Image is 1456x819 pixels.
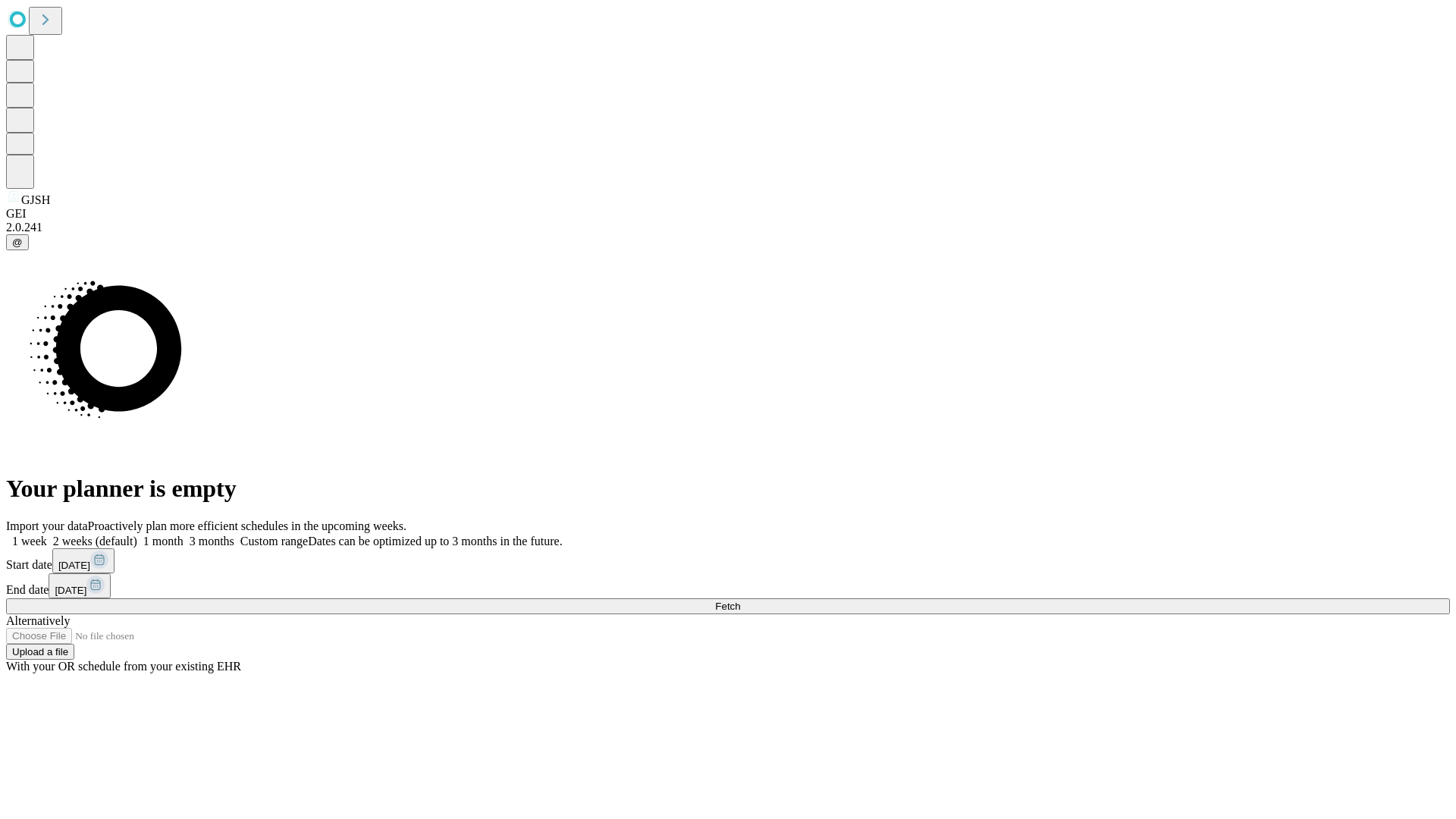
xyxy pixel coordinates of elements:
span: Alternatively [6,614,70,627]
div: 2.0.241 [6,221,1450,234]
span: With your OR schedule from your existing EHR [6,660,241,673]
button: Fetch [6,598,1450,614]
span: Proactively plan more efficient schedules in the upcoming weeks. [88,519,406,532]
button: [DATE] [52,548,115,573]
span: [DATE] [58,560,90,571]
div: GEI [6,207,1450,221]
span: GJSH [21,193,50,206]
h1: Your planner is empty [6,475,1450,503]
div: End date [6,573,1450,598]
span: Import your data [6,519,88,532]
button: @ [6,234,29,250]
span: 3 months [190,535,234,548]
span: Custom range [240,535,308,548]
button: [DATE] [49,573,111,598]
button: Upload a file [6,644,74,660]
span: 1 week [12,535,47,548]
span: Fetch [715,601,740,612]
span: Dates can be optimized up to 3 months in the future. [308,535,562,548]
span: [DATE] [55,585,86,596]
span: 2 weeks (default) [53,535,137,548]
span: @ [12,237,23,248]
span: 1 month [143,535,184,548]
div: Start date [6,548,1450,573]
